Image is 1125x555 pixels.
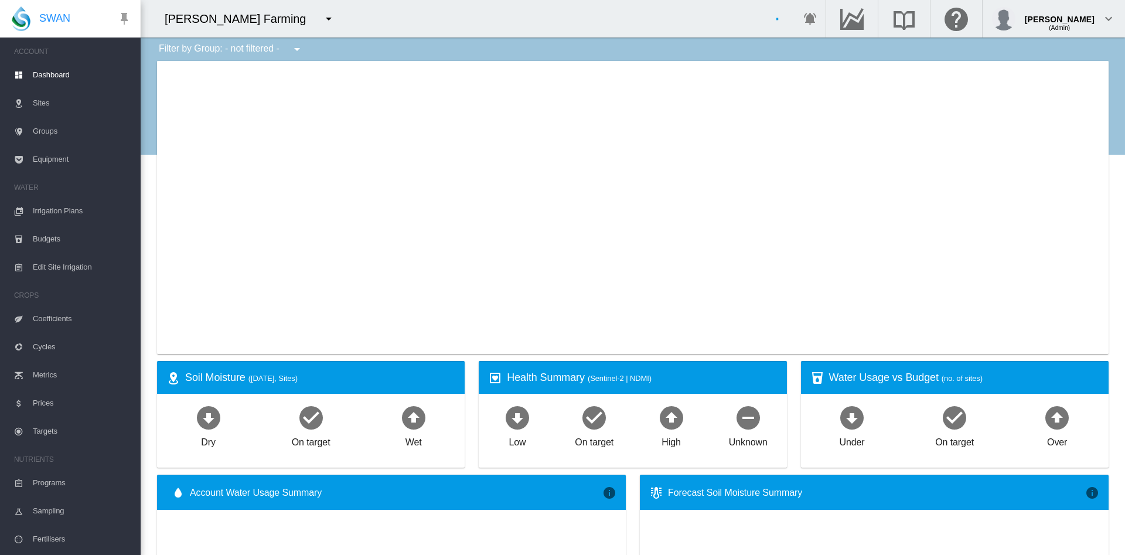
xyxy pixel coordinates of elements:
md-icon: icon-heart-box-outline [488,371,502,385]
md-icon: icon-bell-ring [803,12,817,26]
span: ([DATE], Sites) [248,374,298,383]
md-icon: icon-checkbox-marked-circle [940,403,969,431]
md-icon: icon-menu-down [322,12,336,26]
md-icon: Click here for help [942,12,970,26]
span: (no. of sites) [942,374,983,383]
button: icon-menu-down [285,38,309,61]
md-icon: icon-map-marker-radius [166,371,180,385]
span: Budgets [33,225,131,253]
div: [PERSON_NAME] Farming [165,11,316,27]
span: Fertilisers [33,525,131,553]
md-icon: icon-information [1085,486,1099,500]
span: Sampling [33,497,131,525]
span: (Admin) [1049,25,1070,31]
div: High [662,431,681,449]
span: Edit Site Irrigation [33,253,131,281]
span: Metrics [33,361,131,389]
div: Under [840,431,865,449]
md-icon: icon-chevron-down [1102,12,1116,26]
md-icon: icon-arrow-down-bold-circle [838,403,866,431]
div: Unknown [729,431,768,449]
button: icon-menu-down [317,7,340,30]
md-icon: icon-menu-down [290,42,304,56]
md-icon: Go to the Data Hub [838,12,866,26]
span: Programs [33,469,131,497]
div: On target [575,431,613,449]
md-icon: icon-minus-circle [734,403,762,431]
span: CROPS [14,286,131,305]
md-icon: icon-pin [117,12,131,26]
div: On target [292,431,330,449]
span: NUTRIENTS [14,450,131,469]
md-icon: icon-arrow-down-bold-circle [503,403,531,431]
div: Health Summary [507,370,777,385]
div: Forecast Soil Moisture Summary [668,486,1085,499]
span: Coefficients [33,305,131,333]
md-icon: icon-thermometer-lines [649,486,663,500]
md-icon: icon-information [602,486,616,500]
md-icon: icon-arrow-up-bold-circle [1043,403,1071,431]
div: Soil Moisture [185,370,455,385]
md-icon: icon-arrow-down-bold-circle [195,403,223,431]
md-icon: icon-cup-water [810,371,824,385]
div: Low [509,431,526,449]
div: Wet [405,431,422,449]
button: icon-bell-ring [799,7,822,30]
md-icon: Search the knowledge base [890,12,918,26]
md-icon: icon-water [171,486,185,500]
span: (Sentinel-2 | NDMI) [588,374,652,383]
md-icon: icon-checkbox-marked-circle [580,403,608,431]
div: Over [1047,431,1067,449]
span: Account Water Usage Summary [190,486,602,499]
div: On target [935,431,974,449]
div: [PERSON_NAME] [1025,9,1095,21]
span: Cycles [33,333,131,361]
div: Water Usage vs Budget [829,370,1099,385]
span: WATER [14,178,131,197]
span: Dashboard [33,61,131,89]
span: Sites [33,89,131,117]
span: Groups [33,117,131,145]
span: Equipment [33,145,131,173]
md-icon: icon-checkbox-marked-circle [297,403,325,431]
span: SWAN [39,11,70,26]
img: SWAN-Landscape-Logo-Colour-drop.png [12,6,30,31]
span: Targets [33,417,131,445]
img: profile.jpg [992,7,1015,30]
span: Prices [33,389,131,417]
md-icon: icon-arrow-up-bold-circle [657,403,686,431]
div: Filter by Group: - not filtered - [150,38,312,61]
md-icon: icon-arrow-up-bold-circle [400,403,428,431]
div: Dry [201,431,216,449]
span: ACCOUNT [14,42,131,61]
span: Irrigation Plans [33,197,131,225]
